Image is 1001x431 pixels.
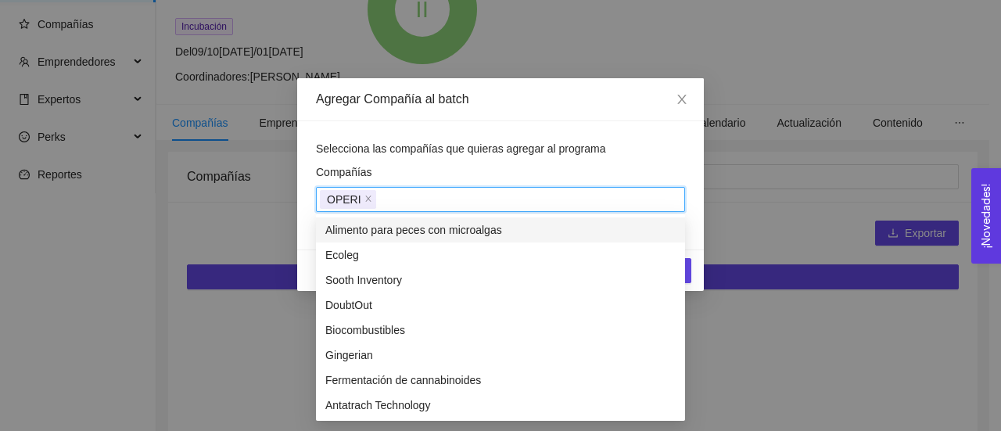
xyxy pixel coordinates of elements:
div: Ecoleg [316,242,685,268]
div: DoubtOut [316,293,685,318]
span: OPERI [327,191,361,208]
label: Compañías [316,163,372,181]
div: Alimento para peces con microalgas [325,221,676,239]
button: Open Feedback Widget [971,168,1001,264]
span: close [676,93,688,106]
div: Biocombustibles [325,321,676,339]
div: Sooth Inventory [325,271,676,289]
div: Biocombustibles [316,318,685,343]
span: OPERI [320,190,376,209]
div: Ecoleg [325,246,676,264]
div: Fermentación de cannabinoides [316,368,685,393]
div: Antatrach Technology [316,393,685,418]
div: Antatrach Technology [325,397,676,414]
button: Close [660,78,704,122]
div: Sooth Inventory [316,268,685,293]
div: Fermentación de cannabinoides [325,372,676,389]
div: Gingerian [316,343,685,368]
input: Compañías [379,190,382,209]
span: Selecciona las compañías que quieras agregar al programa [316,142,605,155]
span: close [364,195,372,204]
div: Alimento para peces con microalgas [316,217,685,242]
div: DoubtOut [325,296,676,314]
div: Agregar Compañía al batch [316,91,685,108]
div: Gingerian [325,347,676,364]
